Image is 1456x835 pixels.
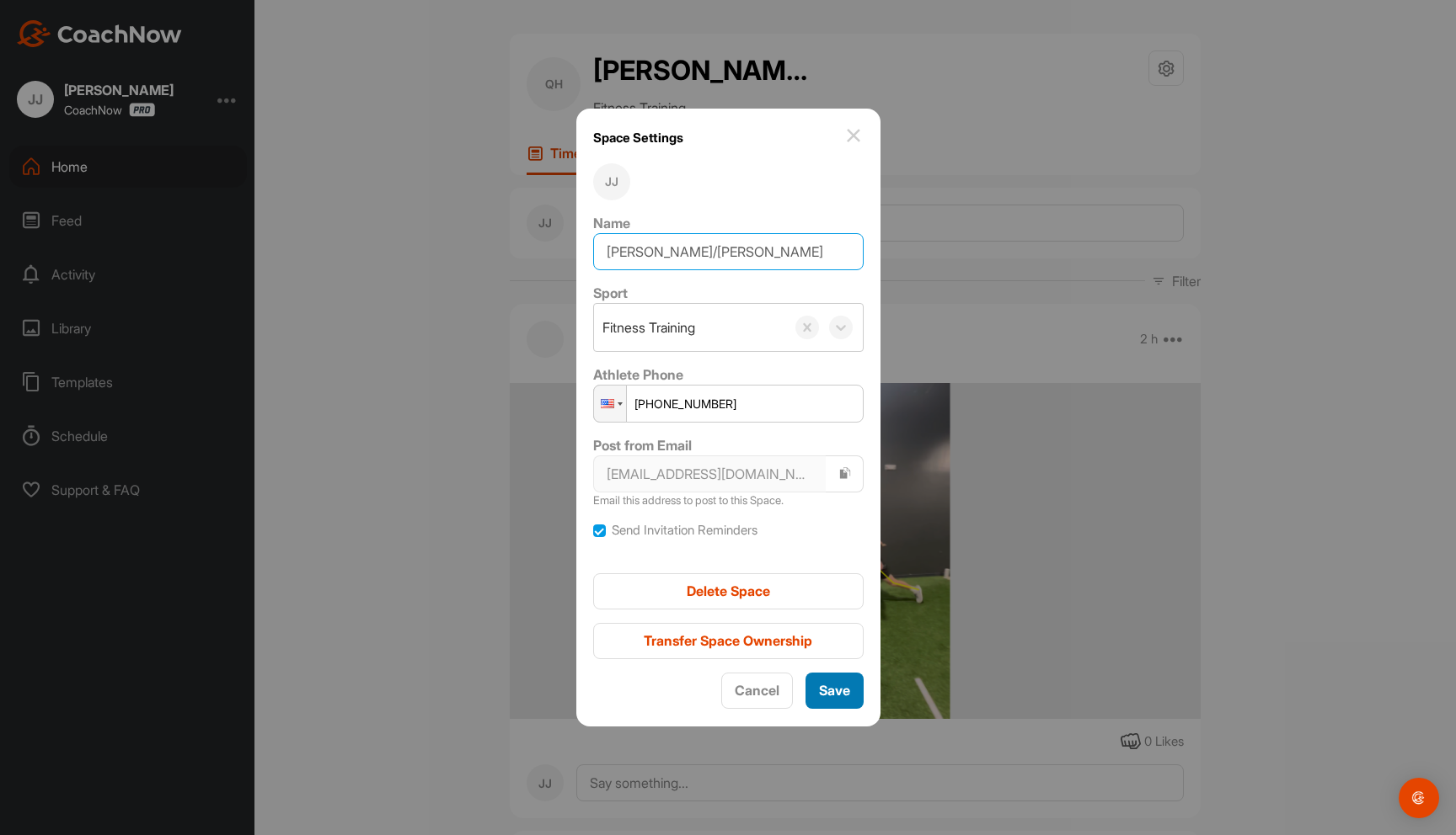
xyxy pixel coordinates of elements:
p: Email this address to post to this Space. [593,492,864,509]
label: Post from Email [593,437,692,454]
div: Fitness Training [602,317,695,338]
div: JJ [593,163,630,200]
div: Open Intercom Messenger [1399,778,1439,818]
span: Transfer Space Ownership [644,632,812,649]
label: Athlete Phone [593,366,683,383]
span: Delete Space [687,582,770,599]
button: Save [806,673,864,709]
h1: Space Settings [593,125,683,150]
span: Save [819,682,850,699]
img: close [843,125,864,146]
label: Sport [593,285,628,301]
input: 1 (702) 123-4567 [593,385,864,423]
button: Transfer Space Ownership [593,623,864,659]
button: Cancel [721,673,793,709]
span: Cancel [735,682,779,699]
label: Send Invitation Reminders [612,521,757,540]
button: Delete Space [593,573,864,609]
label: Name [593,215,630,231]
div: United States: + 1 [594,386,626,422]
